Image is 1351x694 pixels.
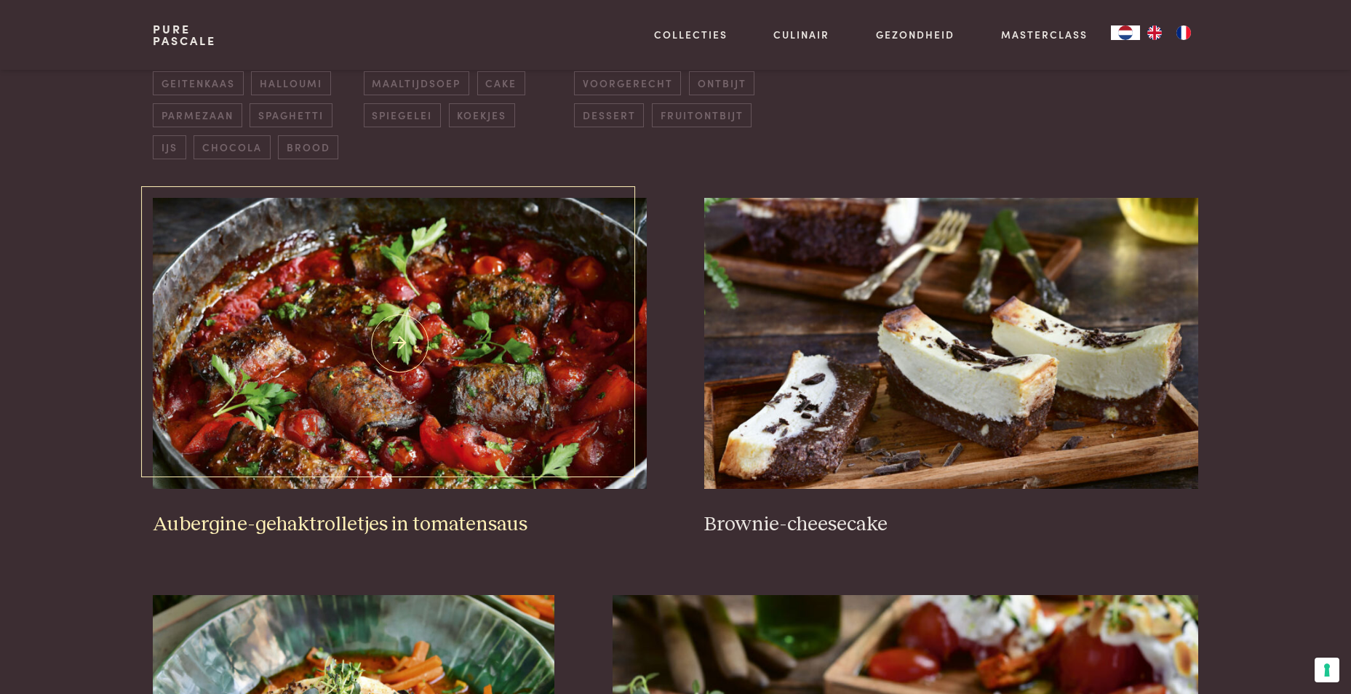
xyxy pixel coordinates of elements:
a: Aubergine-gehaktrolletjes in tomatensaus Aubergine-gehaktrolletjes in tomatensaus [153,198,646,537]
span: brood [278,135,338,159]
h3: Aubergine-gehaktrolletjes in tomatensaus [153,512,646,538]
a: Masterclass [1001,27,1088,42]
aside: Language selected: Nederlands [1111,25,1198,40]
img: Aubergine-gehaktrolletjes in tomatensaus [153,198,646,489]
span: fruitontbijt [652,103,752,127]
a: Gezondheid [876,27,955,42]
span: voorgerecht [574,71,681,95]
h3: Brownie-cheesecake [704,512,1197,538]
span: maaltijdsoep [364,71,469,95]
span: ontbijt [689,71,754,95]
a: PurePascale [153,23,216,47]
a: Collecties [654,27,728,42]
span: dessert [574,103,644,127]
a: EN [1140,25,1169,40]
span: ijs [153,135,186,159]
span: koekjes [449,103,515,127]
a: Culinair [773,27,829,42]
img: Brownie-cheesecake [704,198,1197,489]
span: spiegelei [364,103,441,127]
span: parmezaan [153,103,242,127]
ul: Language list [1140,25,1198,40]
span: halloumi [251,71,330,95]
a: FR [1169,25,1198,40]
span: spaghetti [250,103,332,127]
span: cake [477,71,525,95]
a: Brownie-cheesecake Brownie-cheesecake [704,198,1197,537]
span: geitenkaas [153,71,243,95]
a: NL [1111,25,1140,40]
div: Language [1111,25,1140,40]
button: Uw voorkeuren voor toestemming voor trackingtechnologieën [1315,658,1339,682]
span: chocola [194,135,270,159]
